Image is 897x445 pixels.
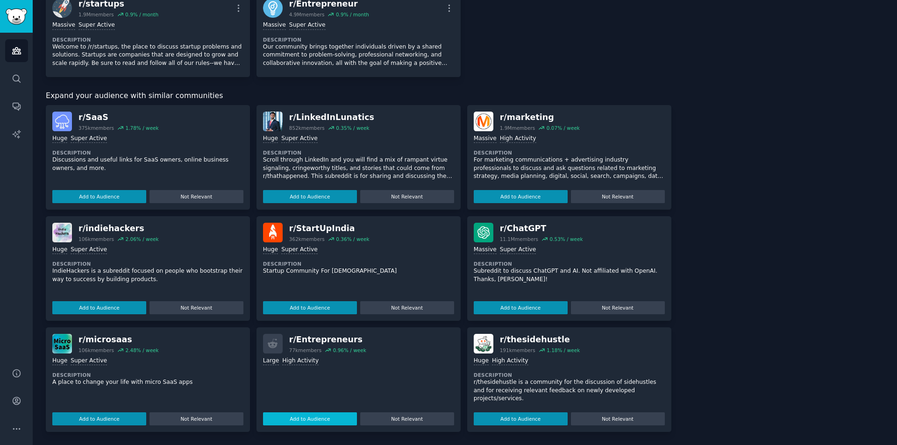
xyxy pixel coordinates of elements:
p: Welcome to /r/startups, the place to discuss startup problems and solutions. Startups are compani... [52,43,243,68]
div: Super Active [71,357,107,366]
p: Discussions and useful links for SaaS owners, online business owners, and more. [52,156,243,172]
div: 1.18 % / week [547,347,580,353]
div: Massive [474,134,497,143]
dt: Description [474,261,665,267]
div: r/ marketing [500,112,580,123]
div: 106k members [78,347,114,353]
button: Add to Audience [474,301,568,314]
button: Not Relevant [571,412,665,425]
button: Not Relevant [571,301,665,314]
button: Not Relevant [360,190,454,203]
dt: Description [52,261,243,267]
dt: Description [263,149,454,156]
img: ChatGPT [474,223,493,242]
dt: Description [474,149,665,156]
div: 2.06 % / week [125,236,158,242]
p: Our community brings together individuals driven by a shared commitment to problem-solving, profe... [263,43,454,68]
img: marketing [474,112,493,131]
button: Not Relevant [149,412,243,425]
p: IndieHackers is a subreddit focused on people who bootstrap their way to success by building prod... [52,267,243,283]
img: StartUpIndia [263,223,283,242]
dt: Description [263,36,454,43]
div: r/ microsaas [78,334,159,346]
div: 1.9M members [78,11,114,18]
div: Super Active [71,134,107,143]
div: 0.96 % / week [333,347,366,353]
img: microsaas [52,334,72,353]
div: 0.9 % / month [336,11,369,18]
div: Huge [52,357,67,366]
div: r/ indiehackers [78,223,159,234]
dt: Description [263,261,454,267]
img: GummySearch logo [6,8,27,25]
div: Huge [52,246,67,254]
p: Subreddit to discuss ChatGPT and AI. Not affiliated with OpenAI. Thanks, [PERSON_NAME]! [474,267,665,283]
div: r/ thesidehustle [500,334,580,346]
button: Add to Audience [474,412,568,425]
div: Super Active [281,246,318,254]
div: 375k members [78,125,114,131]
div: 77k members [289,347,321,353]
p: A place to change your life with micro SaaS apps [52,378,243,387]
button: Not Relevant [360,301,454,314]
div: Massive [52,21,75,30]
span: Expand your audience with similar communities [46,90,223,102]
div: 0.35 % / week [336,125,369,131]
img: indiehackers [52,223,72,242]
button: Add to Audience [52,412,146,425]
div: Super Active [71,246,107,254]
div: Super Active [289,21,326,30]
div: High Activity [492,357,528,366]
div: Super Active [78,21,115,30]
div: r/ ChatGPT [500,223,583,234]
button: Add to Audience [52,301,146,314]
div: 4.9M members [289,11,325,18]
button: Add to Audience [52,190,146,203]
button: Add to Audience [474,190,568,203]
div: 11.1M members [500,236,538,242]
div: Huge [52,134,67,143]
div: 852k members [289,125,325,131]
button: Add to Audience [263,301,357,314]
div: 0.53 % / week [549,236,583,242]
div: 0.36 % / week [336,236,369,242]
div: Super Active [500,246,536,254]
dt: Description [52,36,243,43]
div: r/ SaaS [78,112,159,123]
dt: Description [52,149,243,156]
p: Scroll through LinkedIn and you will find a mix of rampant virtue signaling, cringeworthy titles,... [263,156,454,181]
dt: Description [52,372,243,378]
div: Huge [474,357,489,366]
div: Super Active [281,134,318,143]
button: Not Relevant [149,190,243,203]
p: Startup Community For [DEMOGRAPHIC_DATA] [263,267,454,275]
div: 1.78 % / week [125,125,158,131]
div: r/ StartUpIndia [289,223,370,234]
button: Add to Audience [263,190,357,203]
img: SaaS [52,112,72,131]
div: r/ LinkedInLunatics [289,112,374,123]
button: Not Relevant [360,412,454,425]
div: Massive [263,21,286,30]
div: 0.07 % / week [547,125,580,131]
p: r/thesidehustle is a community for the discussion of sidehustles and for receiving relevant feedb... [474,378,665,403]
p: For marketing communications + advertising industry professionals to discuss and ask questions re... [474,156,665,181]
img: LinkedInLunatics [263,112,283,131]
div: 362k members [289,236,325,242]
div: High Activity [500,134,536,143]
div: 191k members [500,347,535,353]
button: Not Relevant [149,301,243,314]
div: 2.48 % / week [125,347,158,353]
button: Not Relevant [571,190,665,203]
div: r/ Entrepreneurs [289,334,366,346]
div: Massive [474,246,497,254]
div: Huge [263,134,278,143]
div: Large [263,357,279,366]
div: 0.9 % / month [125,11,158,18]
dt: Description [474,372,665,378]
div: 1.9M members [500,125,535,131]
button: Add to Audience [263,412,357,425]
div: Huge [263,246,278,254]
img: thesidehustle [474,334,493,353]
div: High Activity [282,357,319,366]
